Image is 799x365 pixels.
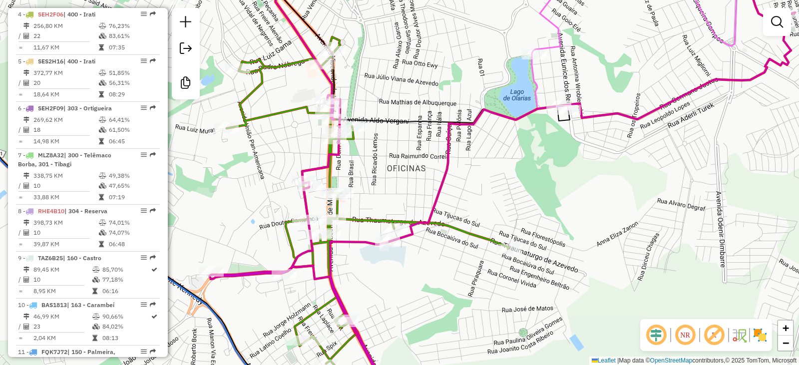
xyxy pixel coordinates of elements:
[63,104,112,112] span: | 303 - Ortigueira
[38,57,63,65] span: SES2H16
[176,12,196,34] a: Nova sessão e pesquisa
[141,152,147,158] em: Opções
[778,321,793,336] a: Zoom in
[99,117,106,123] i: % de utilização do peso
[18,136,23,146] td: =
[18,151,111,168] span: | 300 - Telêmaco Borba, 301 - Tibagi
[33,78,98,88] td: 20
[102,265,150,275] td: 85,70%
[33,265,92,275] td: 89,45 KM
[63,57,95,65] span: | 400 - Irati
[18,207,107,215] span: 8 -
[99,183,106,189] i: % de utilização da cubagem
[92,335,97,341] i: Tempo total em rota
[778,336,793,351] a: Zoom out
[33,68,98,78] td: 372,77 KM
[99,173,106,179] i: % de utilização do peso
[18,275,23,285] td: /
[38,104,63,112] span: SEH2F09
[102,322,150,332] td: 84,02%
[102,275,150,285] td: 77,18%
[33,275,92,285] td: 10
[18,78,23,88] td: /
[33,228,98,238] td: 10
[23,277,29,283] i: Total de Atividades
[141,302,147,308] em: Opções
[33,312,92,322] td: 46,99 KM
[108,228,156,238] td: 74,07%
[33,42,98,52] td: 11,67 KM
[108,78,156,88] td: 56,31%
[141,349,147,355] em: Opções
[18,104,112,112] span: 6 -
[99,33,106,39] i: % de utilização da cubagem
[18,151,111,168] span: 7 -
[99,241,104,247] i: Tempo total em rota
[33,286,92,296] td: 8,95 KM
[23,267,29,273] i: Distância Total
[108,171,156,181] td: 49,38%
[33,89,98,99] td: 18,64 KM
[150,302,156,308] em: Rota exportada
[33,181,98,191] td: 10
[33,125,98,135] td: 18
[673,323,697,347] span: Ocultar NR
[33,171,98,181] td: 338,75 KM
[18,333,23,343] td: =
[67,301,114,309] span: | 163 - Carambeí
[92,288,97,294] i: Tempo total em rota
[18,228,23,238] td: /
[141,58,147,64] em: Opções
[108,239,156,249] td: 06:48
[99,127,106,133] i: % de utilização da cubagem
[108,181,156,191] td: 47,65%
[150,152,156,158] em: Rota exportada
[102,286,150,296] td: 06:16
[150,58,156,64] em: Rota exportada
[18,181,23,191] td: /
[92,277,100,283] i: % de utilização da cubagem
[108,192,156,202] td: 07:19
[63,10,95,18] span: | 400 - Irati
[102,312,150,322] td: 90,66%
[644,323,668,347] span: Ocultar deslocamento
[33,333,92,343] td: 2,04 KM
[731,327,747,343] img: Fluxo de ruas
[141,105,147,111] em: Opções
[23,220,29,226] i: Distância Total
[63,254,101,262] span: | 160 - Castro
[92,314,100,320] i: % de utilização do peso
[18,254,101,262] span: 9 -
[38,207,64,215] span: RHE4B10
[23,173,29,179] i: Distância Total
[38,151,64,159] span: MLZ8A32
[702,323,726,347] span: Exibir rótulo
[108,125,156,135] td: 61,50%
[33,31,98,41] td: 22
[99,23,106,29] i: % de utilização do peso
[141,255,147,261] em: Opções
[33,192,98,202] td: 33,88 KM
[18,42,23,52] td: =
[23,23,29,29] i: Distância Total
[151,267,157,273] i: Rota otimizada
[38,10,63,18] span: SEH2F06
[592,357,616,364] a: Leaflet
[141,208,147,214] em: Opções
[102,333,150,343] td: 08:13
[767,12,787,32] a: Exibir filtros
[18,125,23,135] td: /
[617,357,619,364] span: |
[150,105,156,111] em: Rota exportada
[150,349,156,355] em: Rota exportada
[33,136,98,146] td: 14,98 KM
[108,89,156,99] td: 08:29
[99,220,106,226] i: % de utilização do peso
[99,138,104,144] i: Tempo total em rota
[150,11,156,17] em: Rota exportada
[18,322,23,332] td: /
[23,183,29,189] i: Total de Atividades
[64,207,107,215] span: | 304 - Reserva
[18,57,95,65] span: 5 -
[108,218,156,228] td: 74,01%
